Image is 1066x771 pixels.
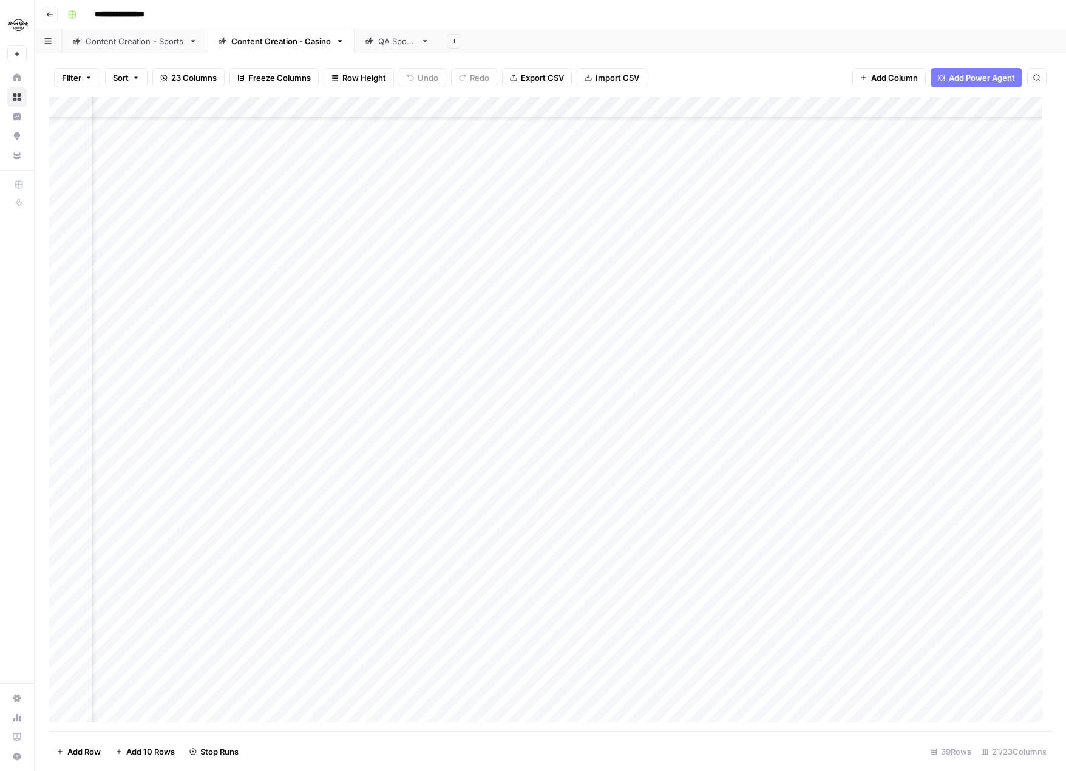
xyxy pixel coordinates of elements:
[852,68,926,87] button: Add Column
[7,107,27,126] a: Insights
[949,72,1015,84] span: Add Power Agent
[7,727,27,747] a: Learning Hub
[7,146,27,165] a: Your Data
[152,68,225,87] button: 23 Columns
[378,35,416,47] div: QA Sports
[596,72,639,84] span: Import CSV
[577,68,647,87] button: Import CSV
[200,746,239,758] span: Stop Runs
[126,746,175,758] span: Add 10 Rows
[208,29,355,53] a: Content Creation - Casino
[7,126,27,146] a: Opportunities
[931,68,1022,87] button: Add Power Agent
[62,29,208,53] a: Content Creation - Sports
[113,72,129,84] span: Sort
[7,10,27,40] button: Workspace: Hard Rock Digital
[231,35,331,47] div: Content Creation - Casino
[418,72,438,84] span: Undo
[470,72,489,84] span: Redo
[62,72,81,84] span: Filter
[7,708,27,727] a: Usage
[925,742,976,761] div: 39 Rows
[7,14,29,36] img: Hard Rock Digital Logo
[976,742,1051,761] div: 21/23 Columns
[49,742,108,761] button: Add Row
[229,68,319,87] button: Freeze Columns
[451,68,497,87] button: Redo
[105,68,148,87] button: Sort
[7,747,27,766] button: Help + Support
[182,742,246,761] button: Stop Runs
[67,746,101,758] span: Add Row
[171,72,217,84] span: 23 Columns
[521,72,564,84] span: Export CSV
[86,35,184,47] div: Content Creation - Sports
[7,68,27,87] a: Home
[7,688,27,708] a: Settings
[355,29,440,53] a: QA Sports
[871,72,918,84] span: Add Column
[399,68,446,87] button: Undo
[248,72,311,84] span: Freeze Columns
[7,87,27,107] a: Browse
[54,68,100,87] button: Filter
[324,68,394,87] button: Row Height
[502,68,572,87] button: Export CSV
[108,742,182,761] button: Add 10 Rows
[342,72,386,84] span: Row Height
